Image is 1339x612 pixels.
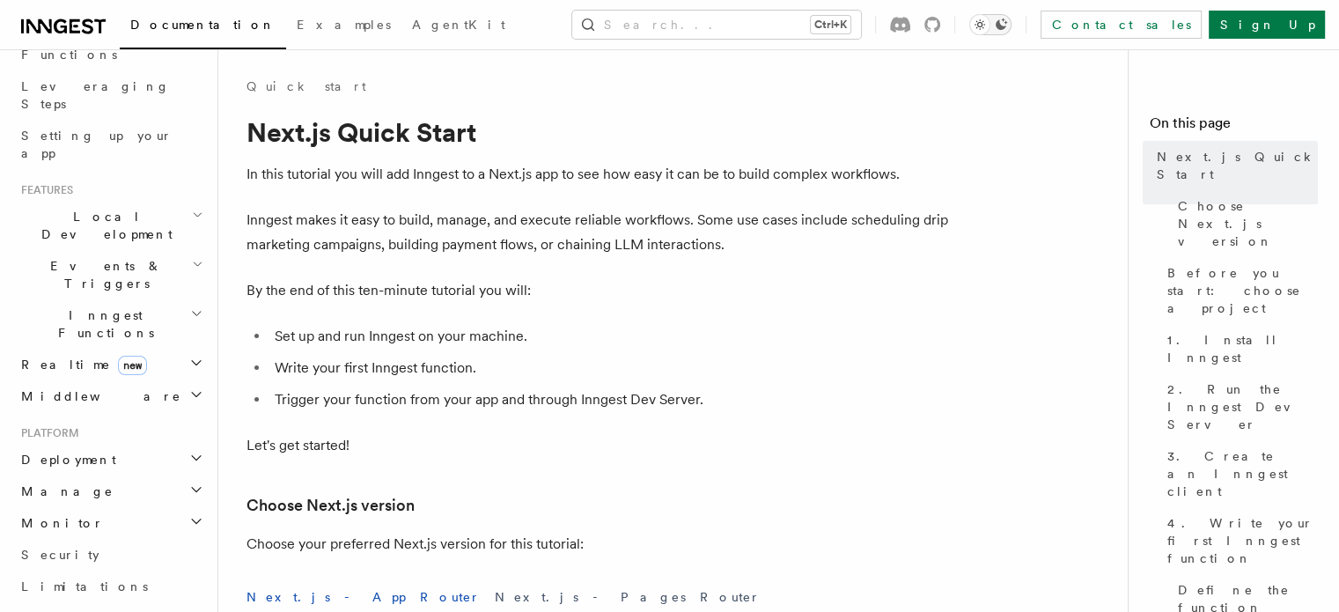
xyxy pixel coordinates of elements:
[14,257,192,292] span: Events & Triggers
[14,507,207,539] button: Monitor
[21,548,99,562] span: Security
[14,208,192,243] span: Local Development
[1160,373,1318,440] a: 2. Run the Inngest Dev Server
[14,380,207,412] button: Middleware
[1167,514,1318,567] span: 4. Write your first Inngest function
[14,483,114,500] span: Manage
[21,579,148,594] span: Limitations
[246,208,951,257] p: Inngest makes it easy to build, manage, and execute reliable workflows. Some use cases include sc...
[21,79,170,111] span: Leveraging Steps
[811,16,850,33] kbd: Ctrl+K
[118,356,147,375] span: new
[14,349,207,380] button: Realtimenew
[269,324,951,349] li: Set up and run Inngest on your machine.
[14,250,207,299] button: Events & Triggers
[14,426,79,440] span: Platform
[269,356,951,380] li: Write your first Inngest function.
[286,5,401,48] a: Examples
[401,5,516,48] a: AgentKit
[246,278,951,303] p: By the end of this ten-minute tutorial you will:
[1150,113,1318,141] h4: On this page
[246,532,951,557] p: Choose your preferred Next.js version for this tutorial:
[1178,197,1318,250] span: Choose Next.js version
[1167,264,1318,317] span: Before you start: choose a project
[14,514,104,532] span: Monitor
[246,433,951,458] p: Let's get started!
[1171,190,1318,257] a: Choose Next.js version
[1167,380,1318,433] span: 2. Run the Inngest Dev Server
[269,387,951,412] li: Trigger your function from your app and through Inngest Dev Server.
[969,14,1012,35] button: Toggle dark mode
[572,11,861,39] button: Search...Ctrl+K
[412,18,505,32] span: AgentKit
[14,299,207,349] button: Inngest Functions
[246,493,415,518] a: Choose Next.js version
[14,451,116,468] span: Deployment
[1160,324,1318,373] a: 1. Install Inngest
[1209,11,1325,39] a: Sign Up
[1157,148,1318,183] span: Next.js Quick Start
[297,18,391,32] span: Examples
[14,387,181,405] span: Middleware
[14,120,207,169] a: Setting up your app
[14,476,207,507] button: Manage
[14,356,147,373] span: Realtime
[120,5,286,49] a: Documentation
[1160,257,1318,324] a: Before you start: choose a project
[21,129,173,160] span: Setting up your app
[1167,331,1318,366] span: 1. Install Inngest
[14,571,207,602] a: Limitations
[14,539,207,571] a: Security
[1160,440,1318,507] a: 3. Create an Inngest client
[246,77,366,95] a: Quick start
[14,70,207,120] a: Leveraging Steps
[246,116,951,148] h1: Next.js Quick Start
[14,444,207,476] button: Deployment
[1150,141,1318,190] a: Next.js Quick Start
[14,183,73,197] span: Features
[14,201,207,250] button: Local Development
[14,306,190,342] span: Inngest Functions
[1167,447,1318,500] span: 3. Create an Inngest client
[1160,507,1318,574] a: 4. Write your first Inngest function
[130,18,276,32] span: Documentation
[1041,11,1202,39] a: Contact sales
[246,162,951,187] p: In this tutorial you will add Inngest to a Next.js app to see how easy it can be to build complex...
